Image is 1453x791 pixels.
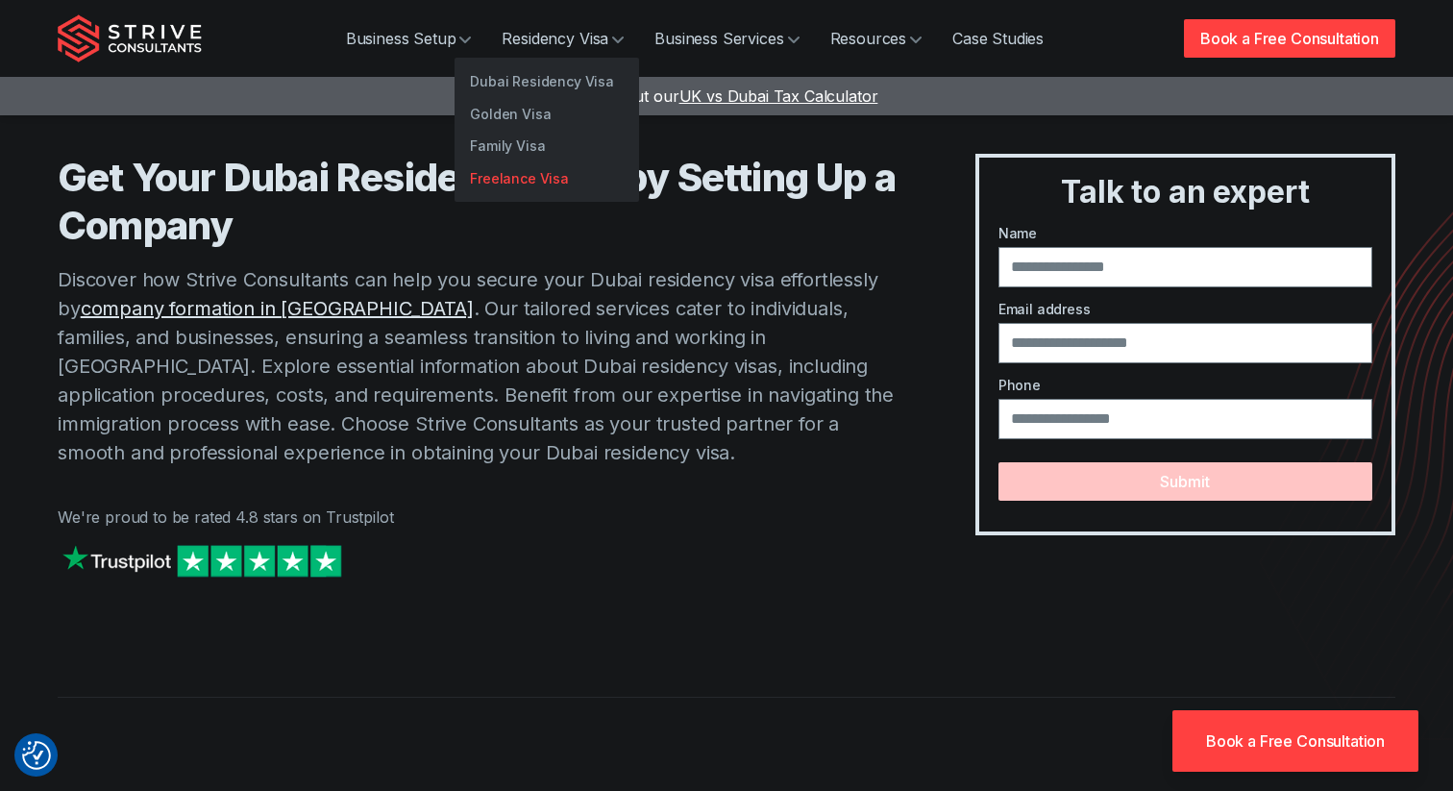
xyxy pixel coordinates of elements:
span: UK vs Dubai Tax Calculator [679,87,878,106]
a: Resources [815,19,938,58]
img: Revisit consent button [22,741,51,770]
button: Submit [998,462,1372,501]
a: Freelance Visa [455,162,639,195]
a: Family Visa [455,130,639,162]
button: Consent Preferences [22,741,51,770]
img: Strive on Trustpilot [58,540,346,581]
h3: Talk to an expert [987,173,1384,211]
p: We're proud to be rated 4.8 stars on Trustpilot [58,506,899,529]
a: Case Studies [937,19,1059,58]
a: Dubai Residency Visa [455,65,639,98]
a: Business Setup [331,19,487,58]
label: Name [998,223,1372,243]
a: Golden Visa [455,98,639,131]
a: Residency Visa [486,19,639,58]
a: Book a Free Consultation [1184,19,1395,58]
img: Strive Consultants [58,14,202,62]
a: Business Services [639,19,814,58]
a: Book a Free Consultation [1172,710,1418,772]
label: Phone [998,375,1372,395]
a: company formation in [GEOGRAPHIC_DATA] [81,297,474,320]
p: Discover how Strive Consultants can help you secure your Dubai residency visa effortlessly by . O... [58,265,899,467]
a: Check out ourUK vs Dubai Tax Calculator [576,87,878,106]
label: Email address [998,299,1372,319]
h1: Get Your Dubai Residency Visa by Setting Up a Company [58,154,899,250]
